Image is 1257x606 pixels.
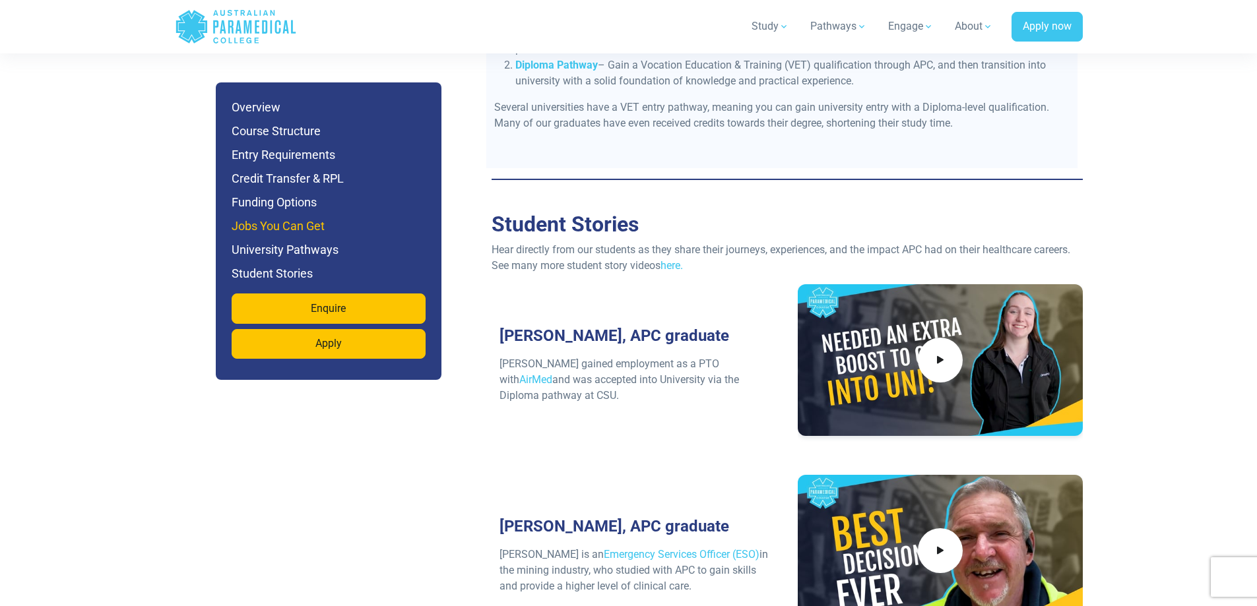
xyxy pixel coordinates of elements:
[494,100,1070,131] p: Several universities have a VET entry pathway, meaning you can gain university entry with a Diplo...
[880,8,942,45] a: Engage
[661,259,683,272] a: here.
[492,326,777,346] h3: [PERSON_NAME], APC graduate
[175,5,297,48] a: Australian Paramedical College
[744,8,797,45] a: Study
[492,242,1083,274] p: Hear directly from our students as they share their journeys, experiences, and the impact APC had...
[604,548,759,561] a: Emergency Services Officer (ESO)
[947,8,1001,45] a: About
[519,373,552,386] a: AirMed
[500,547,769,594] p: [PERSON_NAME] is an in the mining industry, who studied with APC to gain skills and provide a hig...
[515,59,598,71] a: Diploma Pathway
[492,517,777,536] h3: [PERSON_NAME], APC graduate
[802,8,875,45] a: Pathways
[492,212,639,237] a: Student Stories
[500,356,769,404] p: [PERSON_NAME] gained employment as a PTO with and was accepted into University via the Diploma pa...
[515,57,1070,89] li: – Gain a Vocation Education & Training (VET) qualification through APC, and then transition into ...
[1012,12,1083,42] a: Apply now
